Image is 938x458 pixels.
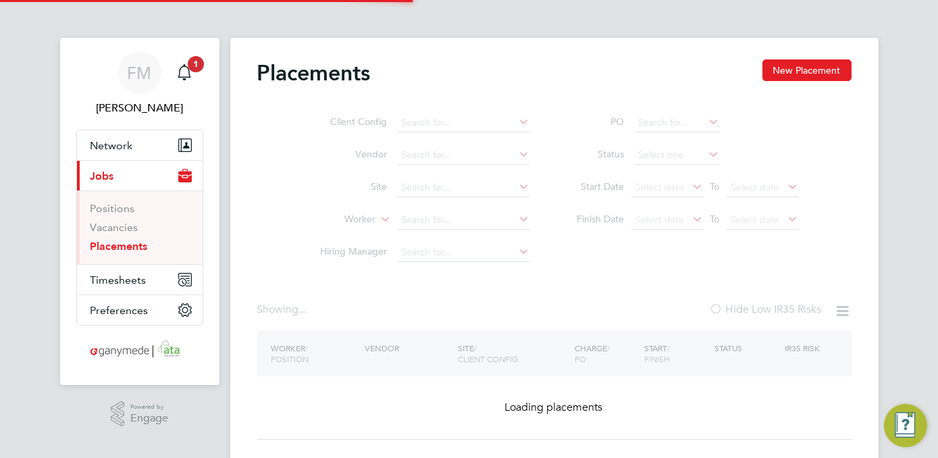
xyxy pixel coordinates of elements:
[90,304,149,317] span: Preferences
[884,404,927,447] button: Engage Resource Center
[130,413,168,424] span: Engage
[77,130,203,160] button: Network
[299,303,307,316] span: ...
[90,274,147,286] span: Timesheets
[90,202,135,215] a: Positions
[90,139,133,152] span: Network
[128,64,152,82] span: FM
[762,59,852,81] button: New Placement
[90,240,148,253] a: Placements
[90,170,114,182] span: Jobs
[76,51,203,116] a: FM[PERSON_NAME]
[77,161,203,190] button: Jobs
[77,190,203,264] div: Jobs
[86,339,192,361] img: ganymedesolutions-logo-retina.png
[257,59,371,86] h2: Placements
[710,303,822,316] label: Hide Low IR35 Risks
[60,38,219,385] nav: Main navigation
[77,295,203,325] button: Preferences
[188,56,204,72] span: 1
[76,339,203,361] a: Go to home page
[171,51,198,95] a: 1
[76,100,203,116] span: Finley Murray
[90,221,138,234] a: Vacancies
[77,265,203,295] button: Timesheets
[130,401,168,413] span: Powered by
[257,303,310,317] div: Showing
[111,401,168,427] a: Powered byEngage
